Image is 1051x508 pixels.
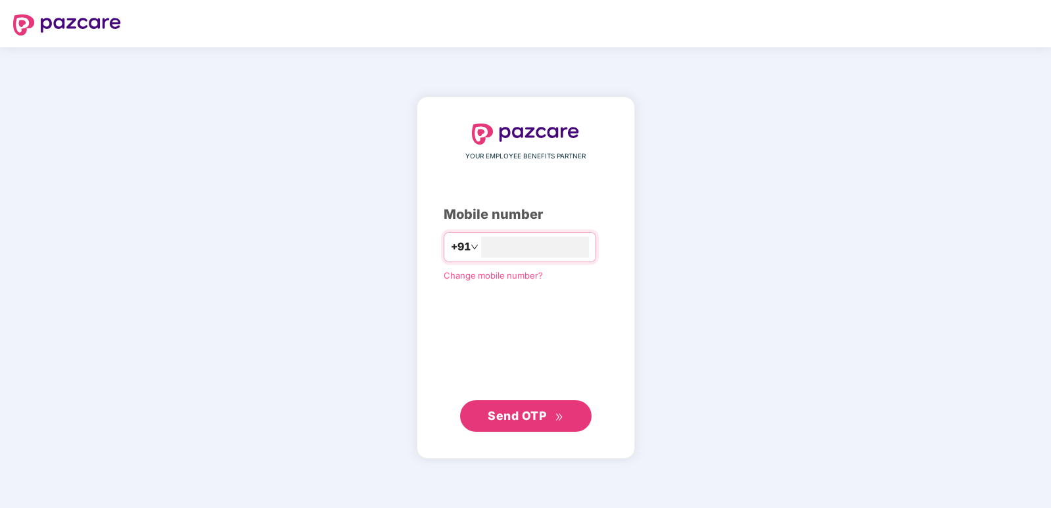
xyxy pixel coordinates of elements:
[460,400,592,432] button: Send OTPdouble-right
[471,243,479,251] span: down
[13,14,121,35] img: logo
[555,413,563,421] span: double-right
[465,151,586,162] span: YOUR EMPLOYEE BENEFITS PARTNER
[451,239,471,255] span: +91
[472,124,580,145] img: logo
[444,270,543,281] a: Change mobile number?
[444,204,608,225] div: Mobile number
[488,409,546,423] span: Send OTP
